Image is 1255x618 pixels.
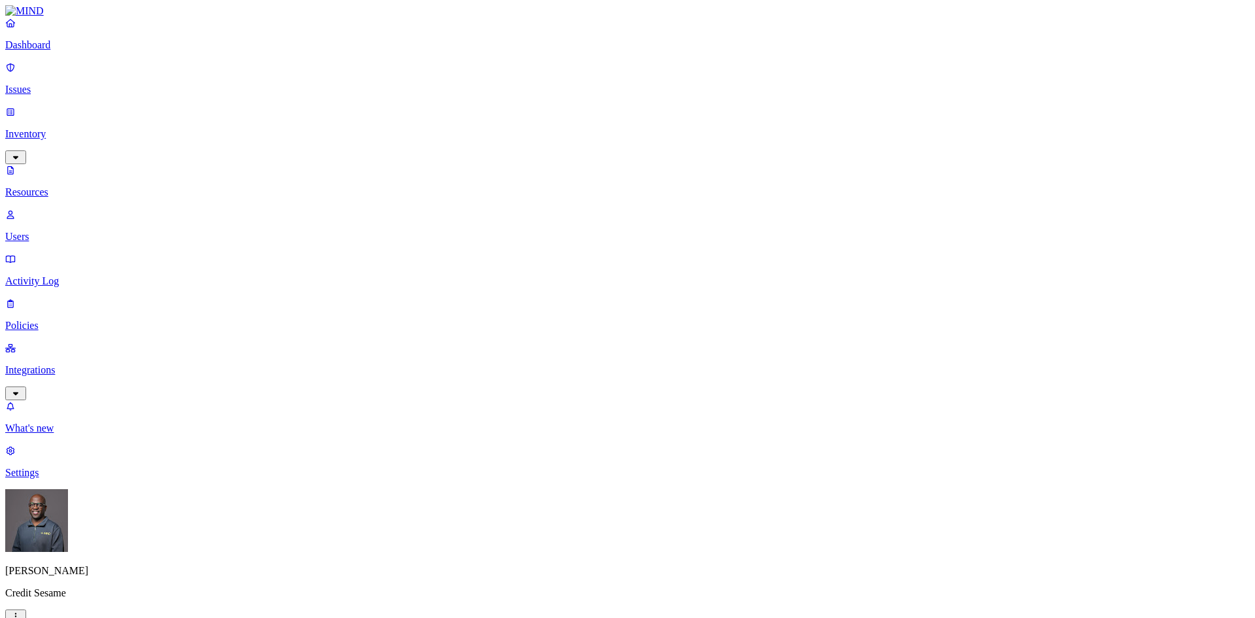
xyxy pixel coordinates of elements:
[5,39,1250,51] p: Dashboard
[5,5,1250,17] a: MIND
[5,587,1250,599] p: Credit Sesame
[5,364,1250,376] p: Integrations
[5,84,1250,95] p: Issues
[5,231,1250,243] p: Users
[5,5,44,17] img: MIND
[5,467,1250,479] p: Settings
[5,128,1250,140] p: Inventory
[5,320,1250,332] p: Policies
[5,565,1250,577] p: [PERSON_NAME]
[5,186,1250,198] p: Resources
[5,209,1250,243] a: Users
[5,445,1250,479] a: Settings
[5,342,1250,398] a: Integrations
[5,422,1250,434] p: What's new
[5,164,1250,198] a: Resources
[5,106,1250,162] a: Inventory
[5,489,68,552] img: Gregory Thomas
[5,253,1250,287] a: Activity Log
[5,400,1250,434] a: What's new
[5,275,1250,287] p: Activity Log
[5,17,1250,51] a: Dashboard
[5,298,1250,332] a: Policies
[5,61,1250,95] a: Issues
